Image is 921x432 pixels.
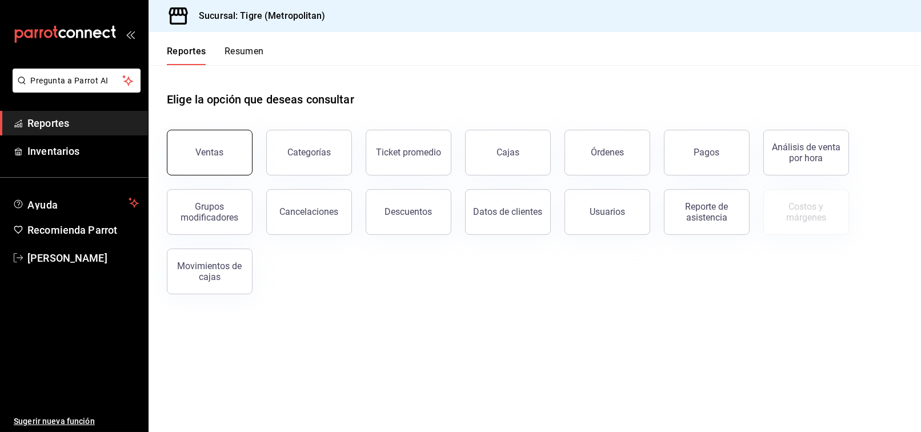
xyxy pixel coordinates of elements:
button: open_drawer_menu [126,30,135,39]
span: Reportes [27,115,139,131]
button: Reporte de asistencia [664,189,750,235]
button: Usuarios [564,189,650,235]
button: Resumen [225,46,264,65]
div: Órdenes [591,147,624,158]
div: Ventas [196,147,224,158]
div: Análisis de venta por hora [771,142,842,163]
button: Datos de clientes [465,189,551,235]
button: Movimientos de cajas [167,249,253,294]
button: Categorías [266,130,352,175]
span: [PERSON_NAME] [27,250,139,266]
div: Movimientos de cajas [174,261,245,282]
button: Ticket promedio [366,130,451,175]
div: Pagos [694,147,720,158]
a: Pregunta a Parrot AI [8,83,141,95]
span: Inventarios [27,143,139,159]
span: Ayuda [27,196,124,210]
button: Reportes [167,46,206,65]
button: Contrata inventarios para ver este reporte [763,189,849,235]
h3: Sucursal: Tigre (Metropolitan) [190,9,325,23]
div: Ticket promedio [376,147,441,158]
span: Recomienda Parrot [27,222,139,238]
button: Cancelaciones [266,189,352,235]
span: Sugerir nueva función [14,415,139,427]
div: navigation tabs [167,46,264,65]
button: Análisis de venta por hora [763,130,849,175]
div: Costos y márgenes [771,201,842,223]
div: Categorías [287,147,331,158]
span: Pregunta a Parrot AI [31,75,123,87]
div: Cajas [496,146,520,159]
button: Pagos [664,130,750,175]
button: Ventas [167,130,253,175]
button: Órdenes [564,130,650,175]
div: Grupos modificadores [174,201,245,223]
button: Grupos modificadores [167,189,253,235]
button: Descuentos [366,189,451,235]
div: Descuentos [385,206,433,217]
button: Pregunta a Parrot AI [13,69,141,93]
div: Reporte de asistencia [671,201,742,223]
h1: Elige la opción que deseas consultar [167,91,354,108]
div: Cancelaciones [280,206,339,217]
a: Cajas [465,130,551,175]
div: Datos de clientes [474,206,543,217]
div: Usuarios [590,206,625,217]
